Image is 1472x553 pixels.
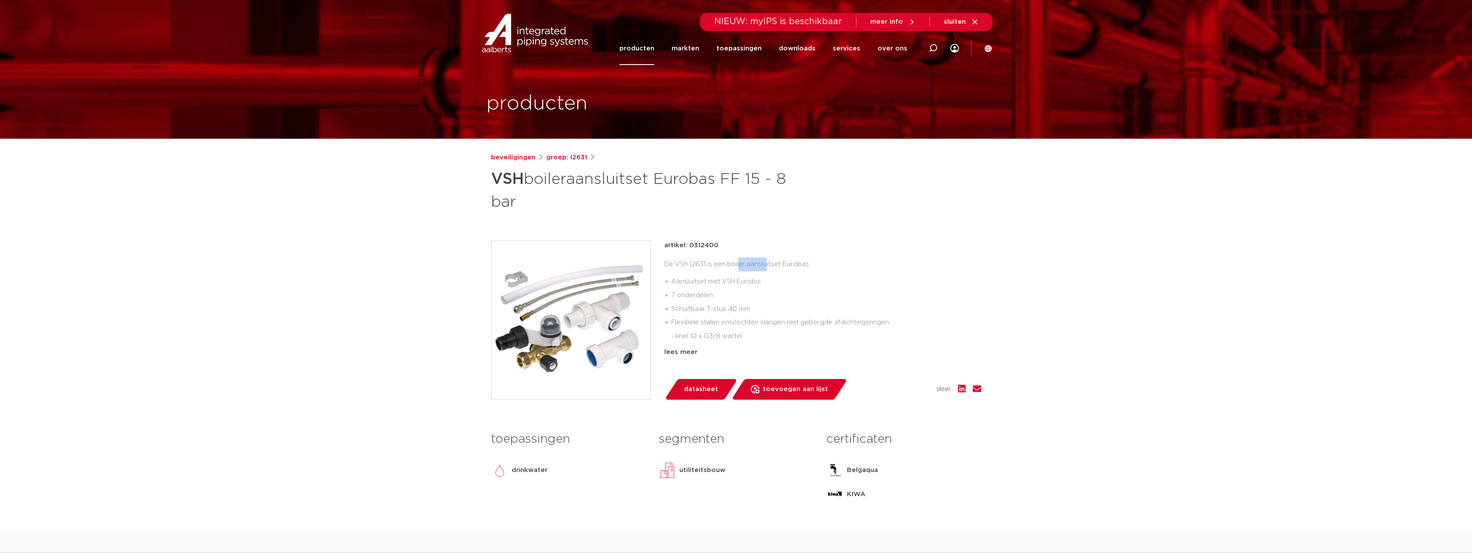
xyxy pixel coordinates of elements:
h1: boileraansluitset Eurobas FF 15 - 8 bar [491,166,815,213]
span: meer info [870,19,903,25]
p: utiliteitsbouw [679,465,725,475]
p: artikel: 0312400 [664,240,719,251]
h3: toepassingen [491,431,646,448]
nav: Menu [619,32,907,65]
a: producten [619,32,654,65]
img: Product Image for VSH boileraansluitset Eurobas FF 15 - 8 bar [492,241,650,399]
li: Schuifbaar T-stuk 40 mm [671,302,981,316]
a: over ons [878,32,907,65]
a: groep: I2631 [546,152,587,163]
img: KIWA [826,486,843,503]
p: drinkwater [512,465,548,475]
div: lees meer [664,347,981,357]
a: markten [672,32,699,65]
a: beveiligingen [491,152,535,163]
h1: producten [486,90,588,118]
span: datasheet [684,382,718,396]
a: services [833,32,860,65]
p: KIWA [847,489,865,500]
span: toevoegen aan lijst [763,382,828,396]
strong: VSH [491,171,524,187]
a: downloads [779,32,815,65]
h3: segmenten [659,431,813,448]
li: Flexibele stalen omvlochten slangen met geborgde afdichtingsringen - knel 10 x G3/8 wartel - Ø15 ... [671,316,981,357]
a: meer info [870,18,916,26]
h3: certificaten [826,431,981,448]
span: NIEUW: myIPS is beschikbaar [714,17,842,26]
img: Belgaqua [826,462,843,479]
a: sluiten [944,18,979,26]
a: datasheet [664,379,738,400]
img: utiliteitsbouw [659,462,676,479]
li: Aansluitset met VSH Eurobic [671,275,981,289]
img: drinkwater [491,462,508,479]
span: deel: [937,384,951,395]
a: toepassingen [716,32,762,65]
div: De VSH I2631 is een boiler aansluitset Eurobas. [664,258,981,344]
span: sluiten [944,19,966,25]
p: Belgaqua [847,465,878,475]
li: 7 onderdelen [671,289,981,302]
